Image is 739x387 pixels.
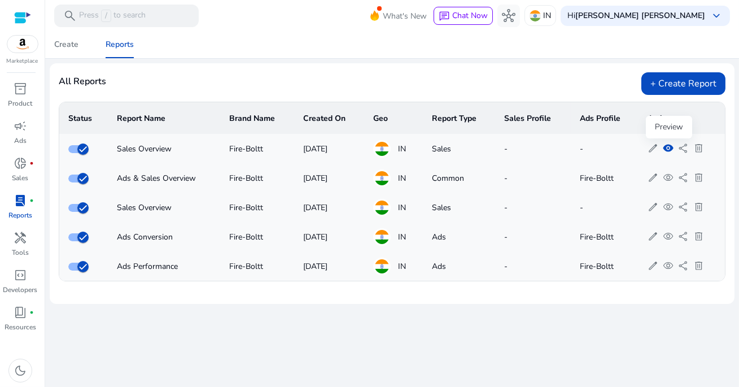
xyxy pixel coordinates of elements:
[567,12,705,20] p: Hi
[294,163,364,193] td: [DATE]
[7,36,38,53] img: amazon.svg
[14,364,27,377] span: dark_mode
[117,143,211,155] div: Sales Overview
[117,113,211,124] p: Report Name
[117,172,211,184] div: Ads & Sales Overview
[663,202,674,212] span: visibility
[14,136,27,146] p: Ads
[648,143,658,154] span: edit
[580,113,629,124] p: Ads Profile
[12,173,29,183] p: Sales
[106,41,134,49] div: Reports
[229,113,285,124] p: Brand Name
[663,172,674,183] span: visibility
[5,322,36,332] p: Resources
[294,251,364,281] td: [DATE]
[373,199,414,216] div: IN
[423,251,496,281] td: Ads
[648,172,658,183] span: edit
[693,172,704,183] span: delete
[294,222,364,251] td: [DATE]
[8,210,32,220] p: Reports
[14,306,27,319] span: book_4
[3,285,38,295] p: Developers
[14,82,27,95] span: inventory_2
[68,113,99,124] p: Status
[7,57,38,66] p: Marketplace
[439,11,450,22] span: chat
[648,202,658,212] span: edit
[12,247,29,258] p: Tools
[117,260,211,272] div: Ads Performance
[220,222,294,251] td: Fire-Boltt
[383,6,427,26] span: What's New
[648,260,658,271] span: edit
[495,222,570,251] td: -
[575,10,705,21] b: [PERSON_NAME] [PERSON_NAME]
[648,113,716,124] p: Actions
[452,10,488,21] span: Chat Now
[571,251,639,281] td: Fire-Boltt
[220,251,294,281] td: Fire-Boltt
[29,310,34,315] span: fiber_manual_record
[220,163,294,193] td: Fire-Boltt
[497,5,520,27] button: hub
[14,156,27,170] span: donut_small
[434,7,493,25] button: chatChat Now
[373,113,414,124] p: Geo
[79,10,146,22] p: Press to search
[8,98,33,108] p: Product
[495,163,570,193] td: -
[29,161,34,166] span: fiber_manual_record
[101,10,111,22] span: /
[571,134,639,163] td: -
[303,113,355,124] p: Created On
[495,193,570,222] td: -
[693,231,704,242] span: delete
[504,113,561,124] p: Sales Profile
[14,231,27,245] span: handyman
[530,10,541,21] img: in.svg
[423,134,496,163] td: Sales
[663,260,674,271] span: visibility
[495,134,570,163] td: -
[571,222,639,251] td: Fire-Boltt
[646,116,692,138] div: Preview
[220,134,294,163] td: Fire-Boltt
[373,228,414,246] div: IN
[571,163,639,193] td: Fire-Boltt
[14,268,27,282] span: code_blocks
[59,76,106,87] h4: All Reports
[693,260,704,271] span: delete
[220,193,294,222] td: Fire-Boltt
[294,193,364,222] td: [DATE]
[543,6,551,25] p: IN
[29,198,34,203] span: fiber_manual_record
[63,9,77,23] span: search
[117,231,211,243] div: Ads Conversion
[648,231,658,242] span: edit
[294,134,364,163] td: [DATE]
[663,143,674,154] span: visibility
[678,260,689,271] span: share
[54,41,78,49] div: Create
[373,140,414,158] div: IN
[693,143,704,154] span: delete
[571,193,639,222] td: -
[678,202,689,212] span: share
[373,169,414,187] div: IN
[663,231,674,242] span: visibility
[432,113,487,124] p: Report Type
[678,231,689,242] span: share
[678,143,689,154] span: share
[117,202,211,214] div: Sales Overview
[373,258,414,275] div: IN
[678,172,689,183] span: share
[14,194,27,207] span: lab_profile
[710,9,723,23] span: keyboard_arrow_down
[423,222,496,251] td: Ads
[423,163,496,193] td: Common
[502,9,515,23] span: hub
[14,119,27,133] span: campaign
[641,72,725,95] div: + Create Report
